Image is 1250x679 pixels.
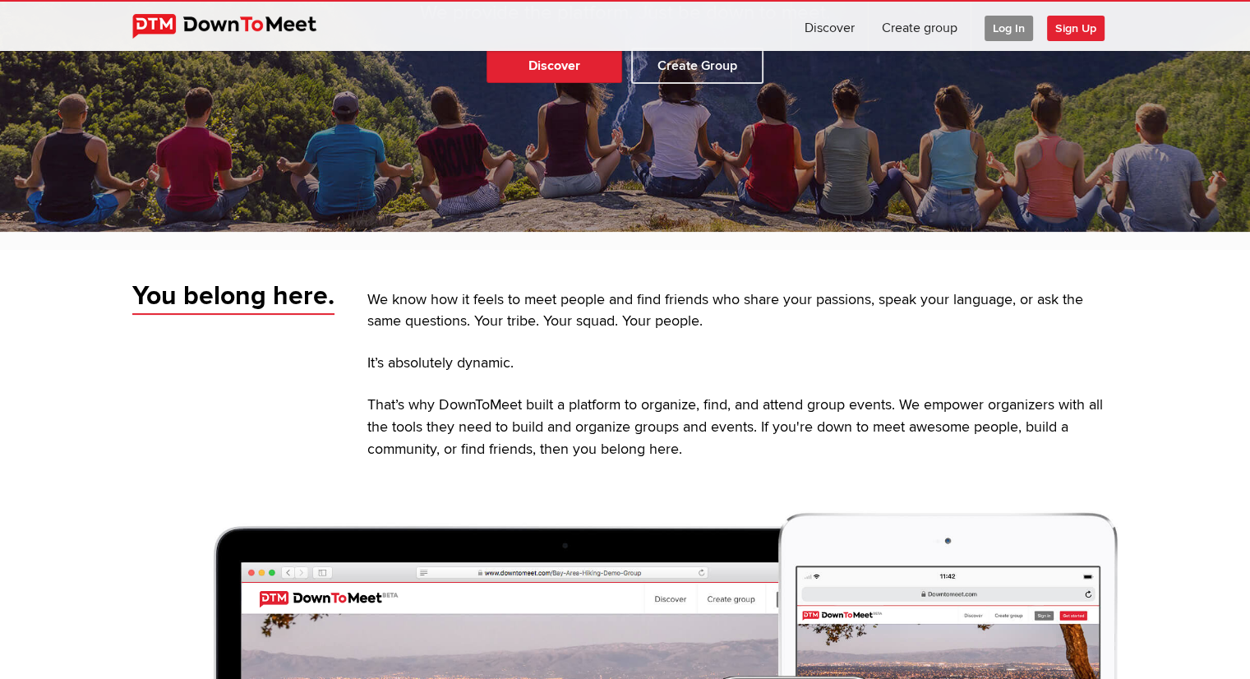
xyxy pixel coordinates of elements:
p: That’s why DownToMeet built a platform to organize, find, and attend group events. We empower org... [367,395,1119,461]
a: Create Group [631,48,763,84]
a: Log In [971,2,1046,51]
img: DownToMeet [132,14,342,39]
p: We know how it feels to meet people and find friends who share your passions, speak your language... [367,289,1119,334]
span: Sign Up [1047,16,1105,41]
span: Log In [985,16,1033,41]
a: Discover [791,2,868,51]
a: Sign Up [1047,2,1118,51]
span: You belong here. [132,279,334,316]
p: It’s absolutely dynamic. [367,353,1119,375]
a: Discover [487,48,622,83]
a: Create group [869,2,971,51]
